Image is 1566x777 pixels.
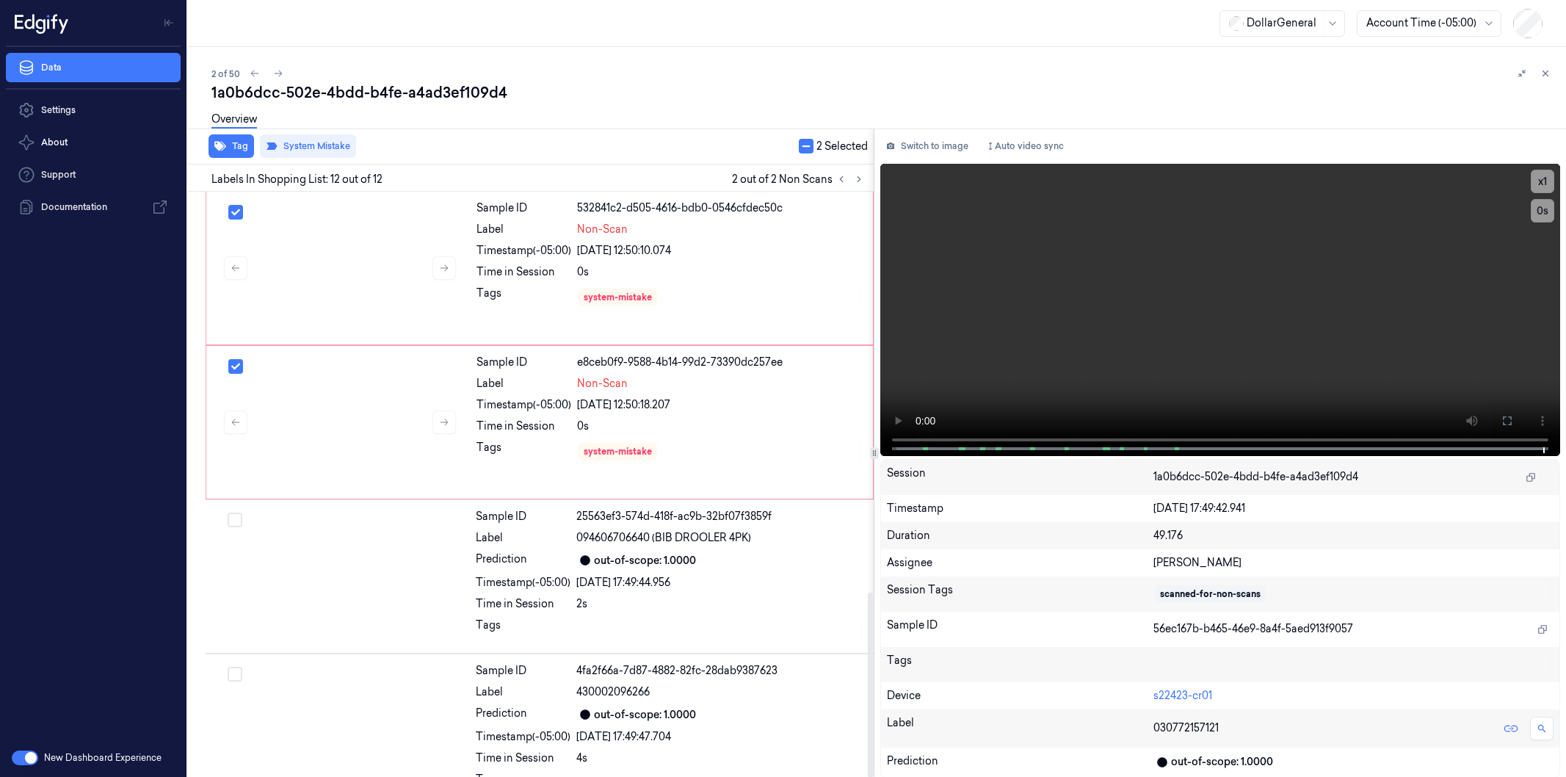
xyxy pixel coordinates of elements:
div: system-mistake [584,291,652,304]
button: Select row [228,513,242,527]
span: 2 Selected [816,139,868,154]
div: Prediction [476,706,570,723]
div: 25563ef3-574d-418f-ac9b-32bf07f3859f [576,509,865,524]
div: Tags [476,440,571,463]
button: Toggle Navigation [157,11,181,35]
div: Sample ID [476,355,571,370]
span: 56ec167b-b465-46e9-8a4f-5aed913f9057 [1153,621,1353,637]
div: Timestamp (-05:00) [476,575,570,590]
a: Documentation [6,192,181,222]
div: 0s [577,419,864,434]
div: [PERSON_NAME] [1153,555,1554,571]
span: Non-Scan [577,222,628,237]
button: Select row [228,667,242,682]
div: 1a0b6dcc-502e-4bdd-b4fe-a4ad3ef109d4 [211,82,1554,103]
div: 4s [576,751,865,766]
div: 0s [577,264,864,280]
div: Sample ID [476,200,571,216]
div: Label [476,684,570,700]
div: s22423-cr01 [1153,688,1554,704]
div: out-of-scope: 1.0000 [594,553,696,568]
div: Time in Session [476,751,570,766]
button: System Mistake [260,134,356,158]
div: [DATE] 17:49:47.704 [576,729,865,745]
div: out-of-scope: 1.0000 [1171,754,1273,770]
div: Label [887,715,1153,742]
div: 49.176 [1153,528,1554,543]
button: Tag [209,134,254,158]
button: x1 [1531,170,1554,193]
button: Select row [228,359,243,374]
div: Time in Session [476,264,571,280]
a: Data [6,53,181,82]
div: [DATE] 17:49:44.956 [576,575,865,590]
div: Time in Session [476,419,571,434]
div: Prediction [887,753,1153,771]
button: Auto video sync [980,134,1070,158]
div: Label [476,530,570,546]
div: 532841c2-d505-4616-bdb0-0546cfdec50c [577,200,864,216]
div: Label [476,376,571,391]
div: Sample ID [887,618,1153,641]
div: 2s [576,596,865,612]
div: Session Tags [887,582,1153,606]
button: Select row [228,205,243,220]
div: Timestamp (-05:00) [476,243,571,259]
button: About [6,128,181,157]
div: Label [476,222,571,237]
div: Tags [887,653,1153,676]
div: e8ceb0f9-9588-4b14-99d2-73390dc257ee [577,355,864,370]
div: Sample ID [476,509,570,524]
div: system-mistake [584,445,652,458]
div: Sample ID [476,663,570,679]
a: Settings [6,95,181,125]
span: 030772157121 [1153,720,1219,736]
div: Tags [476,286,571,309]
div: 4fa2f66a-7d87-4882-82fc-28dab9387623 [576,663,865,679]
button: Switch to image [880,134,974,158]
div: Session [887,466,1153,489]
div: Assignee [887,555,1153,571]
div: Prediction [476,552,570,569]
div: Device [887,688,1153,704]
div: Duration [887,528,1153,543]
div: Timestamp (-05:00) [476,729,570,745]
div: Timestamp [887,501,1153,516]
span: Non-Scan [577,376,628,391]
div: Time in Session [476,596,570,612]
div: [DATE] 17:49:42.941 [1153,501,1554,516]
span: 1a0b6dcc-502e-4bdd-b4fe-a4ad3ef109d4 [1153,469,1358,485]
div: out-of-scope: 1.0000 [594,707,696,723]
div: [DATE] 12:50:18.207 [577,397,864,413]
div: scanned-for-non-scans [1160,588,1261,601]
div: Tags [476,618,570,641]
span: Labels In Shopping List: 12 out of 12 [211,172,383,187]
span: 094606706640 (BIB DROOLER 4PK) [576,530,751,546]
a: Support [6,160,181,189]
a: Overview [211,112,257,129]
span: 2 of 50 [211,68,240,80]
div: [DATE] 12:50:10.074 [577,243,864,259]
div: Timestamp (-05:00) [476,397,571,413]
button: 0s [1531,199,1554,223]
span: 430002096266 [576,684,650,700]
span: 2 out of 2 Non Scans [732,170,868,188]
